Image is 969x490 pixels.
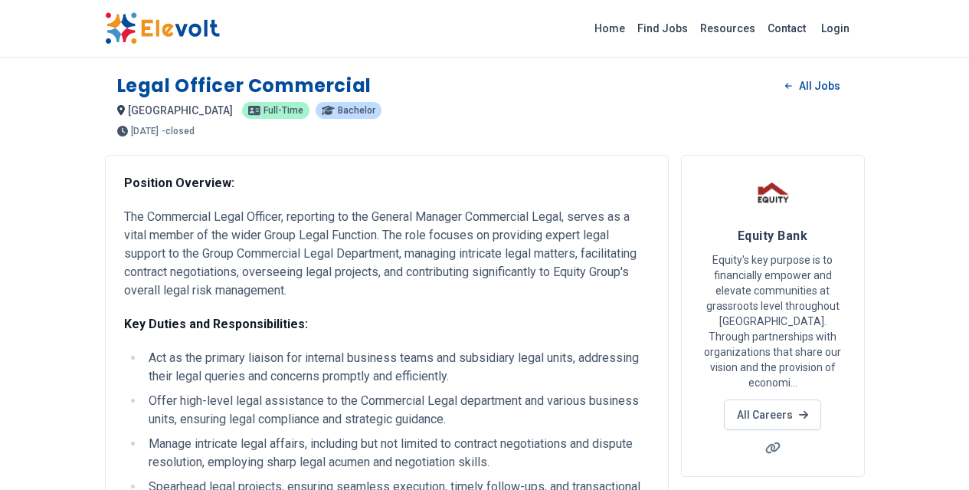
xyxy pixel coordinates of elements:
p: Equity's key purpose is to financially empower and elevate communities at grassroots level throug... [700,252,846,390]
a: Find Jobs [631,16,694,41]
strong: Key Duties and Responsibilities: [124,317,308,331]
li: Offer high-level legal assistance to the Commercial Legal department and various business units, ... [144,392,650,429]
span: bachelor [338,106,375,115]
li: Manage intricate legal affairs, including but not limited to contract negotiations and dispute re... [144,435,650,472]
span: full-time [264,106,303,115]
p: The Commercial Legal Officer, reporting to the General Manager Commercial Legal, serves as a vita... [124,208,650,300]
strong: Position Overview: [124,176,234,190]
span: [GEOGRAPHIC_DATA] [128,104,233,117]
span: Equity Bank [738,229,807,243]
img: Equity Bank [754,174,792,212]
a: All Jobs [773,74,852,97]
a: Home [588,16,631,41]
p: - closed [162,127,195,136]
a: Contact [761,16,812,41]
li: Act as the primary liaison for internal business teams and subsidiary legal units, addressing the... [144,349,650,386]
span: [DATE] [131,127,159,136]
a: All Careers [724,400,821,430]
a: Login [812,13,859,44]
h1: Legal Officer Commercial [117,74,372,98]
img: Elevolt [105,12,220,44]
a: Resources [694,16,761,41]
